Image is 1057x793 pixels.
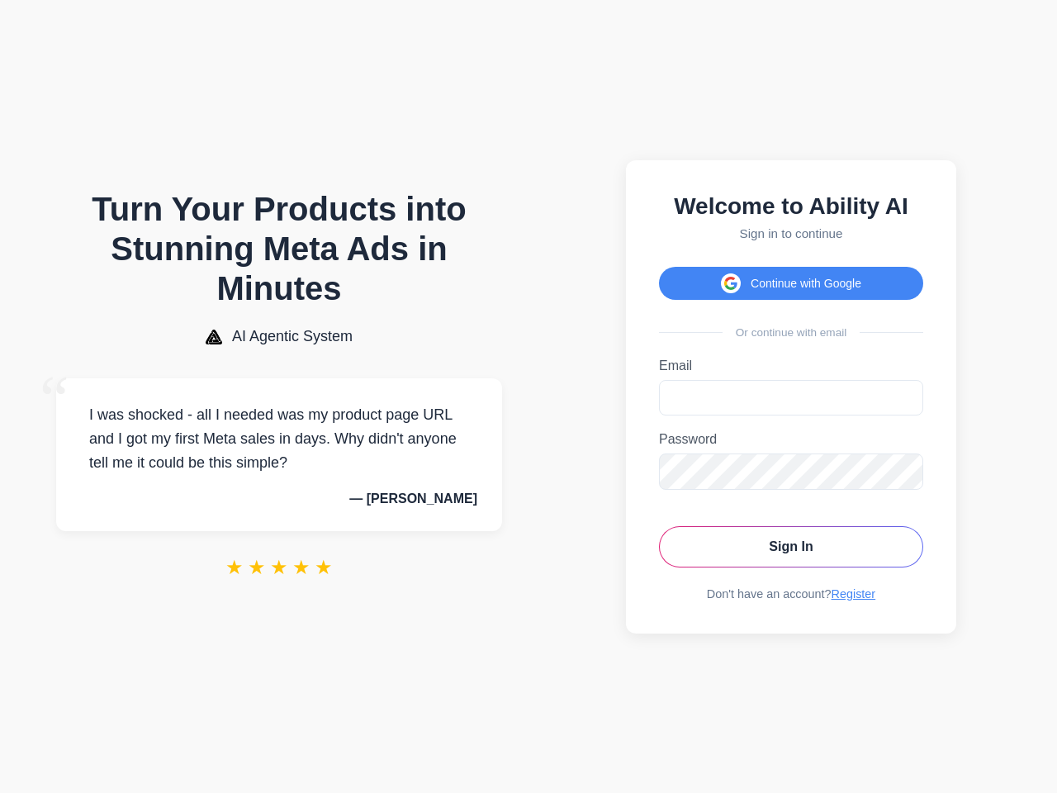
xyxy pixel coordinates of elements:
p: I was shocked - all I needed was my product page URL and I got my first Meta sales in days. Why d... [81,403,477,474]
p: Sign in to continue [659,226,923,240]
span: ★ [292,556,310,579]
label: Email [659,359,923,373]
span: ★ [248,556,266,579]
span: “ [40,362,69,437]
span: ★ [225,556,244,579]
img: AI Agentic System Logo [206,330,222,344]
button: Sign In [659,526,923,567]
span: ★ [315,556,333,579]
span: AI Agentic System [232,328,353,345]
span: ★ [270,556,288,579]
h2: Welcome to Ability AI [659,193,923,220]
p: — [PERSON_NAME] [81,491,477,506]
label: Password [659,432,923,447]
div: Don't have an account? [659,587,923,601]
h1: Turn Your Products into Stunning Meta Ads in Minutes [56,189,502,308]
button: Continue with Google [659,267,923,300]
div: Or continue with email [659,326,923,339]
a: Register [832,587,876,601]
